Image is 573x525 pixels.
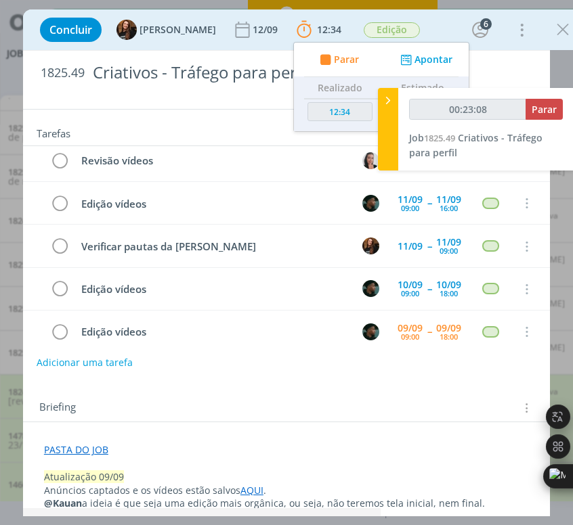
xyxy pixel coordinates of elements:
[387,77,459,99] th: Estimado
[49,24,92,35] span: Concluir
[76,196,349,212] div: Edição vídeos
[116,20,137,40] img: T
[440,333,458,340] div: 18:00
[360,150,381,170] button: C
[360,321,381,342] button: K
[362,237,379,254] img: T
[427,198,431,208] span: --
[333,55,358,64] span: Parar
[427,327,431,336] span: --
[41,66,85,81] span: 1825.49
[480,18,492,30] div: 6
[44,470,124,483] span: Atualização 09/09
[436,237,461,247] div: 11/09
[376,99,387,127] td: /
[436,323,461,333] div: 09/09
[360,193,381,213] button: K
[76,238,349,255] div: Verificar pautas da [PERSON_NAME]
[140,25,216,35] span: [PERSON_NAME]
[317,23,341,36] span: 12:34
[526,99,563,120] button: Parar
[37,124,70,140] span: Tarefas
[427,242,431,251] span: --
[424,132,455,144] span: 1825.49
[293,19,345,41] button: 12:34
[116,20,216,40] button: T[PERSON_NAME]
[240,484,263,497] a: AQUI
[398,280,423,290] div: 10/09
[436,280,461,290] div: 10/09
[398,242,423,251] div: 11/09
[362,152,379,169] img: C
[44,443,108,456] a: PASTA DO JOB
[362,280,379,297] img: K
[360,236,381,256] button: T
[427,284,431,294] span: --
[401,204,419,212] div: 09:00
[469,19,491,41] button: 6
[76,281,349,298] div: Edição vídeos
[39,399,76,417] span: Briefing
[40,18,102,42] button: Concluir
[397,53,453,67] button: Apontar
[293,42,469,132] ul: 12:34
[532,103,557,116] span: Parar
[44,497,82,509] strong: @Kauan
[398,323,423,333] div: 09/09
[253,25,280,35] div: 12/09
[401,290,419,297] div: 09:00
[409,131,543,159] span: Criativos - Tráfego para perfil
[304,77,376,99] th: Realizado
[23,9,550,516] div: dialog
[436,195,461,204] div: 11/09
[76,152,349,169] div: Revisão vídeos
[364,22,420,38] span: Edição
[87,56,532,89] div: Criativos - Tráfego para perfil
[409,131,543,159] a: Job1825.49Criativos - Tráfego para perfil
[44,484,529,497] p: Anúncios captados e os vídeos estão salvos .
[440,204,458,212] div: 16:00
[398,195,423,204] div: 11/09
[316,53,359,67] button: Parar
[36,350,133,375] button: Adicionar uma tarefa
[76,323,349,340] div: Edição vídeos
[362,195,379,212] img: K
[401,333,419,340] div: 09:00
[440,290,458,297] div: 18:00
[440,247,458,254] div: 09:00
[360,279,381,299] button: K
[363,22,421,39] button: Edição
[362,323,379,340] img: K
